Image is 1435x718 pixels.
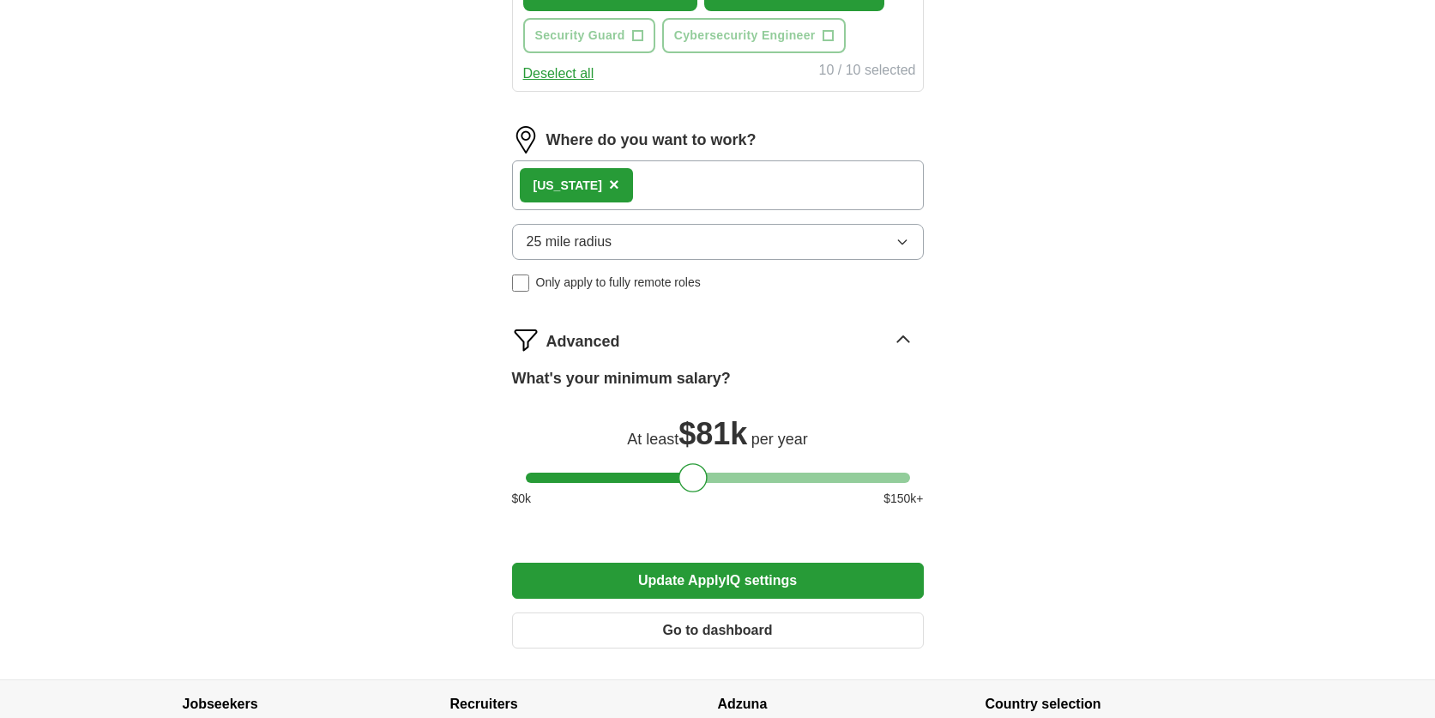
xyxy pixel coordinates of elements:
span: Only apply to fully remote roles [536,274,701,292]
span: 25 mile radius [527,232,612,252]
span: Advanced [546,330,620,353]
label: Where do you want to work? [546,129,757,152]
button: Go to dashboard [512,612,924,649]
div: 10 / 10 selected [819,60,916,84]
button: Deselect all [523,63,594,84]
button: Update ApplyIQ settings [512,563,924,599]
span: × [609,175,619,194]
span: $ 81k [678,416,747,451]
button: Security Guard [523,18,655,53]
img: location.png [512,126,540,154]
button: × [609,172,619,198]
button: 25 mile radius [512,224,924,260]
span: per year [751,431,808,448]
img: filter [512,326,540,353]
span: Security Guard [535,27,625,45]
span: At least [627,431,678,448]
span: Cybersecurity Engineer [674,27,816,45]
label: What's your minimum salary? [512,367,731,390]
span: $ 150 k+ [883,490,923,508]
input: Only apply to fully remote roles [512,275,529,292]
div: [US_STATE] [534,177,602,195]
span: $ 0 k [512,490,532,508]
button: Cybersecurity Engineer [662,18,846,53]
